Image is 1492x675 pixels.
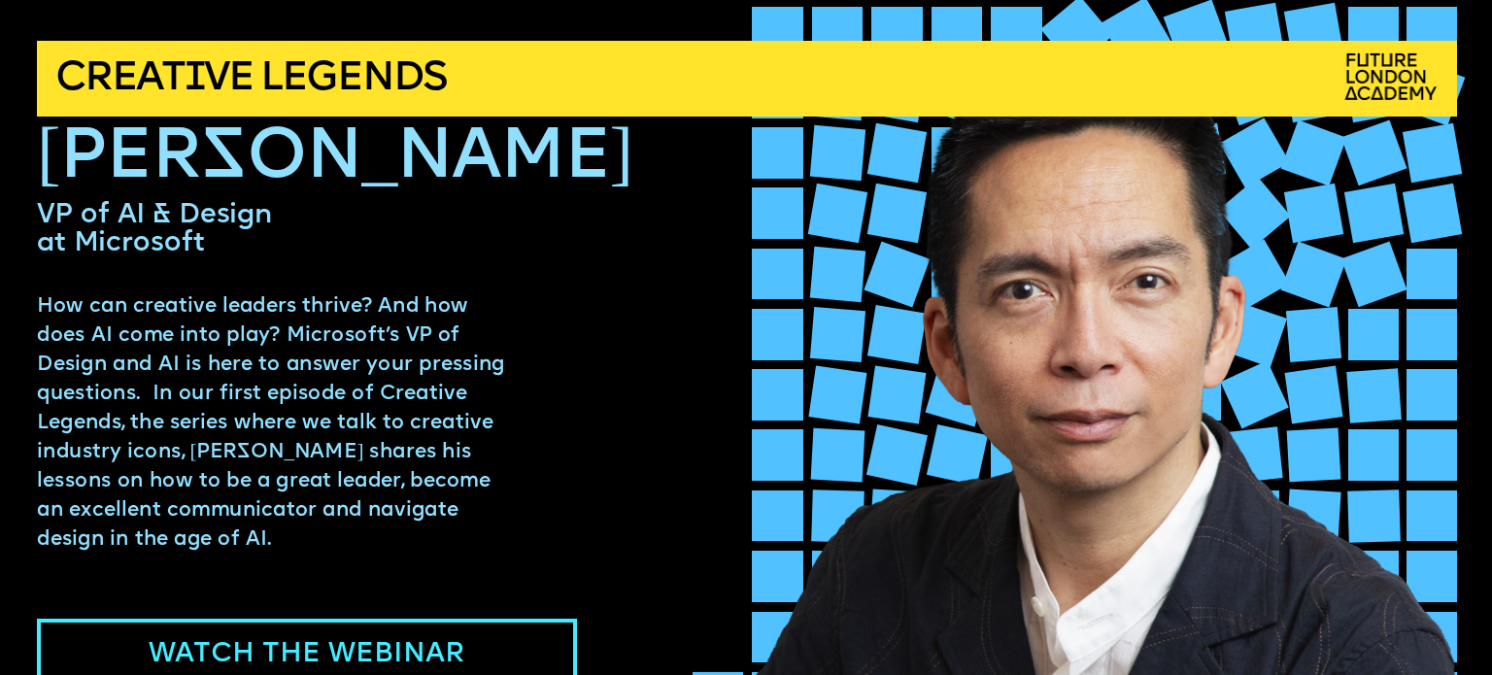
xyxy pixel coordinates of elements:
span: VP of AI & Design at Microsoft [37,202,279,257]
span: I [184,58,204,99]
span: Ep [34,50,74,80]
span: CREAT VE LEGENDS [55,58,446,99]
span: s [34,50,193,88]
span: [PERSON_NAME] [37,122,632,194]
img: upload-2f72e7a8-3806-41e8-b55b-d754ac055a4a.png [1336,45,1451,112]
span: How can creative leaders thrive? And how does AI come into play? Microsoft’s VP of Design and AI ... [37,295,511,551]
